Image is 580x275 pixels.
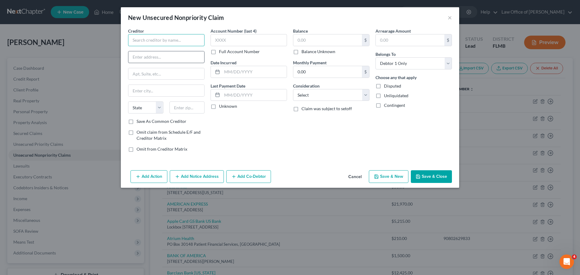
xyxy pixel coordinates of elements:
input: 0.00 [376,34,444,46]
span: Claim was subject to setoff [301,106,352,111]
span: Creditor [128,28,144,34]
span: Contingent [384,103,405,108]
button: Add Action [130,170,167,183]
button: Save & Close [411,170,452,183]
input: MM/DD/YYYY [222,89,287,101]
label: Save As Common Creditor [137,118,186,124]
label: Full Account Number [219,49,260,55]
span: 4 [572,254,577,259]
input: 0.00 [293,66,362,78]
input: Enter city... [128,85,204,96]
span: Omit from Creditor Matrix [137,146,187,152]
label: Balance [293,28,308,34]
input: Search creditor by name... [128,34,205,46]
div: $ [362,66,369,78]
span: Unliquidated [384,93,408,98]
label: Monthly Payment [293,59,327,66]
label: Date Incurred [211,59,237,66]
button: × [448,14,452,21]
input: MM/DD/YYYY [222,66,287,78]
button: Add Co-Debtor [226,170,271,183]
label: Account Number (last 4) [211,28,256,34]
input: 0.00 [293,34,362,46]
button: Cancel [343,171,366,183]
div: $ [444,34,452,46]
label: Choose any that apply [375,74,417,81]
input: Enter zip... [169,101,205,114]
div: $ [362,34,369,46]
span: Omit claim from Schedule E/F and Creditor Matrix [137,130,201,141]
label: Arrearage Amount [375,28,411,34]
span: Belongs To [375,52,396,57]
div: New Unsecured Nonpriority Claim [128,13,224,22]
label: Consideration [293,83,320,89]
label: Balance Unknown [301,49,335,55]
input: Enter address... [128,51,204,63]
button: Add Notice Address [170,170,224,183]
iframe: Intercom live chat [559,254,574,269]
button: Save & New [369,170,408,183]
label: Unknown [219,103,237,109]
label: Last Payment Date [211,83,245,89]
span: Disputed [384,83,401,88]
input: Apt, Suite, etc... [128,68,204,80]
input: XXXX [211,34,287,46]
